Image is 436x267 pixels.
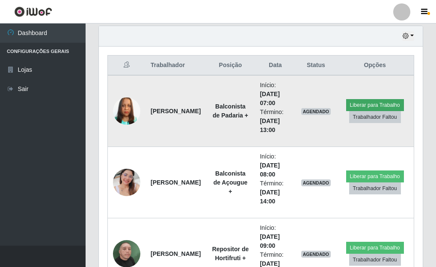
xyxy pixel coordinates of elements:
button: Liberar para Trabalho [346,242,404,254]
th: Trabalhador [145,56,206,76]
th: Data [255,56,296,76]
img: 1708364606338.jpeg [113,158,140,207]
strong: [PERSON_NAME] [151,250,201,257]
time: [DATE] 13:00 [260,117,279,133]
img: 1753114982332.jpeg [113,87,140,135]
strong: Repositor de Hortifruti + [212,246,249,261]
button: Trabalhador Faltou [349,111,401,123]
button: Trabalhador Faltou [349,182,401,194]
img: CoreUI Logo [14,6,52,17]
time: [DATE] 07:00 [260,91,279,106]
button: Liberar para Trabalho [346,99,404,111]
li: Início: [260,81,291,108]
li: Início: [260,152,291,179]
span: AGENDADO [301,251,331,258]
strong: [PERSON_NAME] [151,108,201,114]
button: Liberar para Trabalho [346,170,404,182]
li: Início: [260,223,291,250]
li: Término: [260,108,291,135]
span: AGENDADO [301,108,331,115]
time: [DATE] 08:00 [260,162,279,178]
button: Trabalhador Faltou [349,254,401,266]
strong: Balconista de Padaria + [213,103,248,119]
time: [DATE] 09:00 [260,233,279,249]
th: Posição [206,56,255,76]
strong: [PERSON_NAME] [151,179,201,186]
li: Término: [260,179,291,206]
time: [DATE] 14:00 [260,189,279,205]
strong: Balconista de Açougue + [214,170,248,195]
th: Opções [336,56,414,76]
th: Status [296,56,336,76]
span: AGENDADO [301,179,331,186]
